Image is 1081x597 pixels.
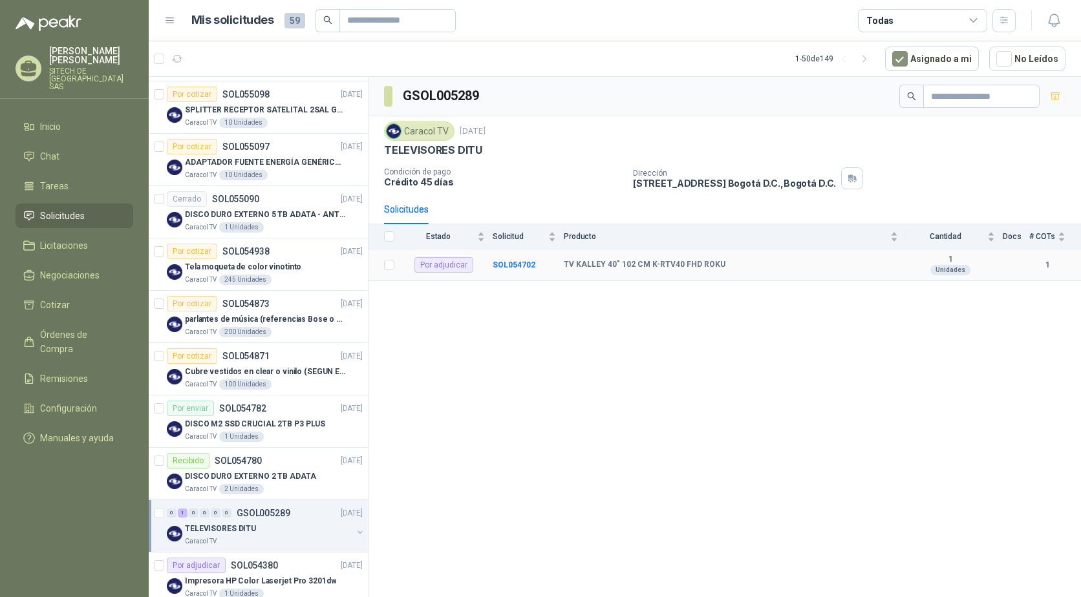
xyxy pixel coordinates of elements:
p: Caracol TV [185,536,217,547]
a: Por cotizarSOL055098[DATE] Company LogoSPLITTER RECEPTOR SATELITAL 2SAL GT-SP21Caracol TV10 Unidades [149,81,368,134]
span: # COTs [1029,232,1055,241]
p: [DATE] [341,350,363,362]
p: [STREET_ADDRESS] Bogotá D.C. , Bogotá D.C. [633,178,836,189]
p: Tela moqueta de color vinotinto [185,261,301,273]
th: Solicitud [493,224,564,249]
div: 0 [211,508,220,518]
a: Chat [16,144,133,169]
p: [DATE] [341,298,363,310]
p: Caracol TV [185,432,217,442]
span: Chat [40,149,59,163]
span: Órdenes de Compra [40,328,121,356]
div: 10 Unidades [219,118,268,128]
a: Cotizar [16,293,133,317]
div: Por adjudicar [414,257,473,273]
a: Negociaciones [16,263,133,288]
a: Por cotizarSOL054873[DATE] Company Logoparlantes de música (referencias Bose o Alexa) CON MARCACI... [149,291,368,343]
a: Por cotizarSOL055097[DATE] Company LogoADAPTADOR FUENTE ENERGÍA GENÉRICO 24V 1ACaracol TV10 Unidades [149,134,368,186]
p: DISCO DURO EXTERNO 5 TB ADATA - ANTIGOLPES [185,209,346,221]
div: 1 - 50 de 149 [795,48,875,69]
a: Configuración [16,396,133,421]
p: SOL054380 [231,561,278,570]
span: Configuración [40,401,97,415]
a: CerradoSOL055090[DATE] Company LogoDISCO DURO EXTERNO 5 TB ADATA - ANTIGOLPESCaracol TV1 Unidades [149,186,368,238]
div: Por adjudicar [167,558,226,573]
img: Company Logo [167,578,182,594]
a: Por cotizarSOL054871[DATE] Company LogoCubre vestidos en clear o vinilo (SEGUN ESPECIFICACIONES D... [149,343,368,395]
div: 1 Unidades [219,432,264,442]
span: Cotizar [40,298,70,312]
p: Caracol TV [185,379,217,390]
p: SOL054873 [222,299,270,308]
a: Solicitudes [16,204,133,228]
p: SOL055097 [222,142,270,151]
p: [DATE] [341,141,363,153]
p: SOL054938 [222,247,270,256]
span: Estado [402,232,475,241]
h3: GSOL005289 [403,86,481,106]
h1: Mis solicitudes [191,11,274,30]
a: SOL054702 [493,260,535,269]
img: Company Logo [167,160,182,175]
p: [DATE] [341,246,363,258]
span: Licitaciones [40,238,88,253]
span: Producto [564,232,888,241]
p: ADAPTADOR FUENTE ENERGÍA GENÉRICO 24V 1A [185,156,346,169]
div: 1 Unidades [219,222,264,233]
a: Órdenes de Compra [16,322,133,361]
th: Estado [402,224,493,249]
p: [DATE] [341,403,363,415]
th: # COTs [1029,224,1081,249]
span: search [323,16,332,25]
p: Cubre vestidos en clear o vinilo (SEGUN ESPECIFICACIONES DEL ADJUNTO) [185,366,346,378]
p: [DATE] [341,193,363,205]
p: Caracol TV [185,275,217,285]
p: Condición de pago [384,167,623,176]
p: [PERSON_NAME] [PERSON_NAME] [49,47,133,65]
span: Manuales y ayuda [40,431,114,445]
p: DISCO M2 SSD CRUCIAL 2TB P3 PLUS [185,418,325,430]
span: Tareas [40,179,69,193]
a: Remisiones [16,366,133,391]
a: Por cotizarSOL054938[DATE] Company LogoTela moqueta de color vinotintoCaracol TV245 Unidades [149,238,368,291]
div: 0 [200,508,209,518]
div: Por cotizar [167,87,217,102]
span: 59 [284,13,305,28]
div: Por cotizar [167,348,217,364]
p: SOL055098 [222,90,270,99]
img: Company Logo [167,212,182,227]
img: Company Logo [387,124,401,138]
span: Inicio [40,120,61,134]
button: No Leídos [989,47,1065,71]
span: search [907,92,916,101]
p: Dirección [633,169,836,178]
th: Docs [1003,224,1029,249]
p: GSOL005289 [237,508,290,518]
a: Por enviarSOL054782[DATE] Company LogoDISCO M2 SSD CRUCIAL 2TB P3 PLUSCaracol TV1 Unidades [149,395,368,448]
th: Producto [564,224,906,249]
div: Por cotizar [167,296,217,311]
a: Inicio [16,114,133,139]
p: [DATE] [341,455,363,467]
div: 0 [222,508,231,518]
div: 2 Unidades [219,484,264,494]
a: Manuales y ayuda [16,426,133,450]
div: Todas [866,14,894,28]
p: [DATE] [460,125,486,138]
img: Logo peakr [16,16,81,31]
p: SOL055090 [212,194,259,204]
div: 0 [189,508,198,518]
span: Solicitud [493,232,546,241]
p: [DATE] [341,560,363,572]
button: Asignado a mi [885,47,979,71]
p: Impresora HP Color Laserjet Pro 3201dw [185,575,336,587]
p: TELEVISORES DITU [384,143,482,157]
a: Tareas [16,174,133,198]
a: Licitaciones [16,233,133,258]
div: Por enviar [167,401,214,416]
p: SITECH DE [GEOGRAPHIC_DATA] SAS [49,67,133,90]
p: SOL054871 [222,351,270,361]
div: 200 Unidades [219,327,272,337]
b: 1 [1029,259,1065,271]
